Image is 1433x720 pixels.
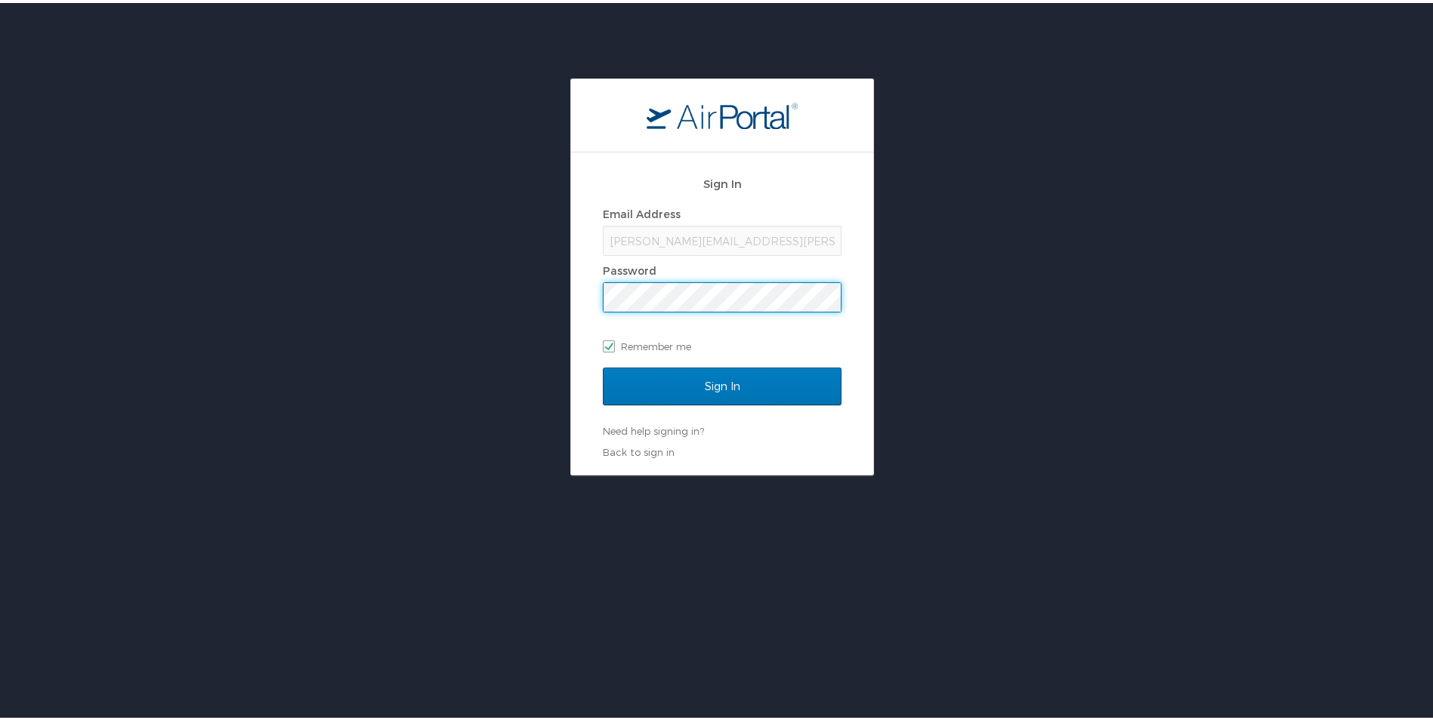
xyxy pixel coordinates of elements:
img: logo [647,99,798,126]
label: Email Address [603,205,681,217]
label: Remember me [603,332,842,355]
h2: Sign In [603,172,842,189]
input: Sign In [603,365,842,402]
a: Need help signing in? [603,422,704,434]
label: Password [603,261,656,274]
a: Back to sign in [603,443,675,455]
